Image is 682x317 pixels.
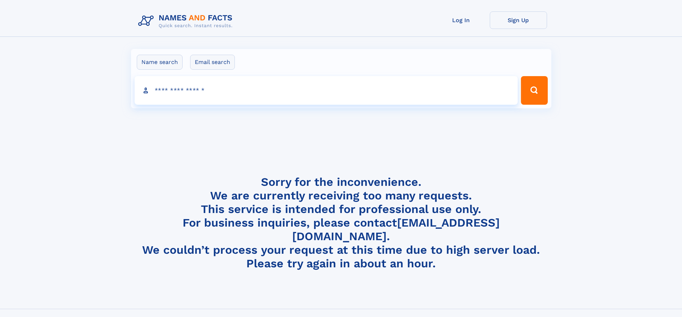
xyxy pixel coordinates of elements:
[135,76,518,105] input: search input
[135,11,238,31] img: Logo Names and Facts
[432,11,490,29] a: Log In
[190,55,235,70] label: Email search
[135,175,547,271] h4: Sorry for the inconvenience. We are currently receiving too many requests. This service is intend...
[137,55,183,70] label: Name search
[292,216,500,243] a: [EMAIL_ADDRESS][DOMAIN_NAME]
[521,76,547,105] button: Search Button
[490,11,547,29] a: Sign Up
